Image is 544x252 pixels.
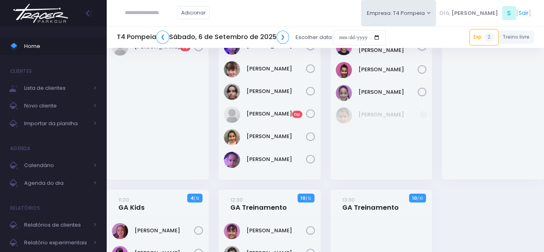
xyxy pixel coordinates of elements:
a: Sair [519,9,529,17]
small: / 12 [306,196,311,201]
span: Home [24,41,97,52]
strong: 10 [412,195,417,201]
img: Júlia Caze Rodrigues [224,223,240,239]
span: Agenda do dia [24,178,89,188]
span: Relatórios de clientes [24,220,89,230]
a: 11:00GA Kids [118,196,145,212]
img: Helena Zanchetta [224,61,240,77]
img: Maria eduarda comparsi nunes [224,129,240,145]
a: [PERSON_NAME] [358,111,421,119]
small: 13:00 [342,196,355,204]
h5: T4 Pompeia Sábado, 6 de Setembro de 2025 [117,31,289,44]
img: STELLA ARAUJO LAGUNA [336,62,352,78]
img: Naya R. H. Miranda [224,152,240,168]
a: ❮ [156,31,169,44]
img: Luiza Marassá de Oliveira [224,107,240,123]
span: S [502,6,516,20]
a: ❯ [277,31,290,44]
strong: 4 [190,195,194,201]
img: Luiza Lobello Demônaco [224,84,240,100]
small: 11:00 [118,196,129,204]
span: Exp [292,111,302,118]
a: [PERSON_NAME] [246,227,306,235]
a: [PERSON_NAME] [358,66,418,74]
a: [PERSON_NAME] [246,155,306,163]
a: Exp2 [470,29,498,45]
div: [ ] [436,4,534,22]
strong: 10 [301,195,306,201]
a: 12:00GA Treinamento [230,196,287,212]
h4: Relatórios [10,200,40,216]
h4: Agenda [10,140,31,157]
h4: Clientes [10,63,32,79]
span: Olá, [439,9,450,17]
div: Escolher data: [117,28,386,47]
small: 12:00 [230,196,243,204]
a: [PERSON_NAME]Exp [246,110,306,118]
span: Novo cliente [24,101,89,111]
a: [PERSON_NAME] [246,87,306,95]
span: Importar da planilha [24,118,89,129]
span: [PERSON_NAME] [451,9,498,17]
img: Sofia Sandes [336,85,352,101]
a: [PERSON_NAME] [358,88,418,96]
a: [PERSON_NAME] [246,132,306,140]
span: Relatório experimentais [24,238,89,248]
span: 2 [484,33,494,42]
img: Cecília Aimi Shiozuka de Oliveira [336,107,352,124]
small: / 10 [417,196,423,201]
img: Aurora Andreoni Mello [112,223,128,239]
a: 13:00GA Treinamento [342,196,399,212]
span: Lista de clientes [24,83,89,93]
a: Adicionar [177,6,210,19]
a: [PERSON_NAME] [246,65,306,73]
span: Calendário [24,160,89,171]
a: Treino livre [498,31,534,44]
a: [PERSON_NAME] [134,227,194,235]
small: / 12 [194,196,199,201]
